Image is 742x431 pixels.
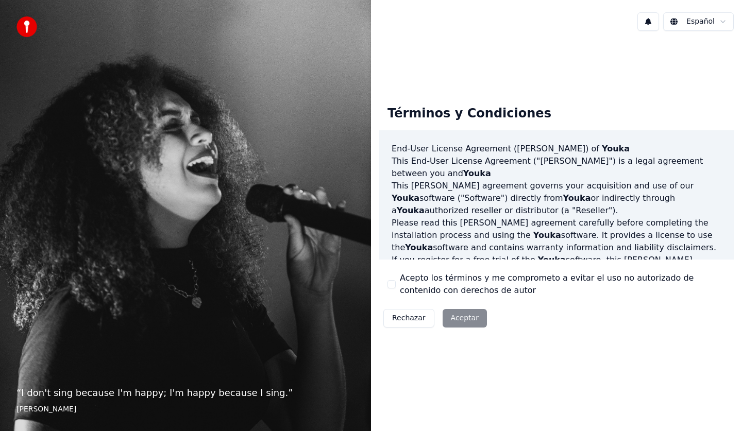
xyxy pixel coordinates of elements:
span: Youka [463,168,491,178]
label: Acepto los términos y me comprometo a evitar el uso no autorizado de contenido con derechos de autor [400,272,726,297]
p: Please read this [PERSON_NAME] agreement carefully before completing the installation process and... [392,217,721,254]
button: Rechazar [383,309,434,327]
span: Youka [538,255,566,265]
p: If you register for a free trial of the software, this [PERSON_NAME] agreement will also govern t... [392,254,721,316]
h3: End-User License Agreement ([PERSON_NAME]) of [392,143,721,155]
p: This [PERSON_NAME] agreement governs your acquisition and use of our software ("Software") direct... [392,180,721,217]
p: This End-User License Agreement ("[PERSON_NAME]") is a legal agreement between you and [392,155,721,180]
p: “ I don't sing because I'm happy; I'm happy because I sing. ” [16,386,355,400]
span: Youka [397,205,425,215]
span: Youka [563,193,591,203]
footer: [PERSON_NAME] [16,404,355,415]
span: Youka [405,243,433,252]
span: Youka [602,144,630,153]
div: Términos y Condiciones [379,97,560,130]
img: youka [16,16,37,37]
span: Youka [392,193,419,203]
span: Youka [533,230,561,240]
